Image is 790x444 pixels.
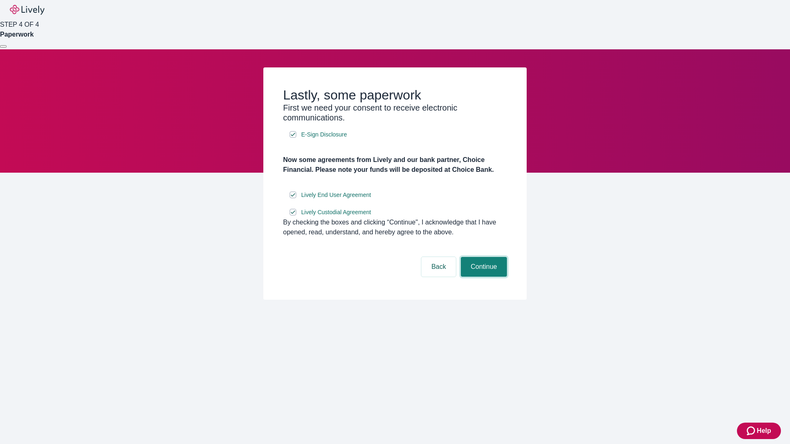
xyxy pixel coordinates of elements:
a: e-sign disclosure document [300,207,373,217]
h2: Lastly, some paperwork [283,87,507,103]
button: Back [421,257,456,277]
svg: Zendesk support icon [747,426,757,436]
a: e-sign disclosure document [300,190,373,200]
div: By checking the boxes and clicking “Continue", I acknowledge that I have opened, read, understand... [283,217,507,237]
img: Lively [10,5,44,15]
span: Lively Custodial Agreement [301,208,371,217]
a: e-sign disclosure document [300,129,349,140]
h4: Now some agreements from Lively and our bank partner, Choice Financial. Please note your funds wi... [283,155,507,175]
span: E-Sign Disclosure [301,130,347,139]
button: Continue [461,257,507,277]
h3: First we need your consent to receive electronic communications. [283,103,507,123]
button: Zendesk support iconHelp [737,423,781,439]
span: Lively End User Agreement [301,191,371,199]
span: Help [757,426,771,436]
